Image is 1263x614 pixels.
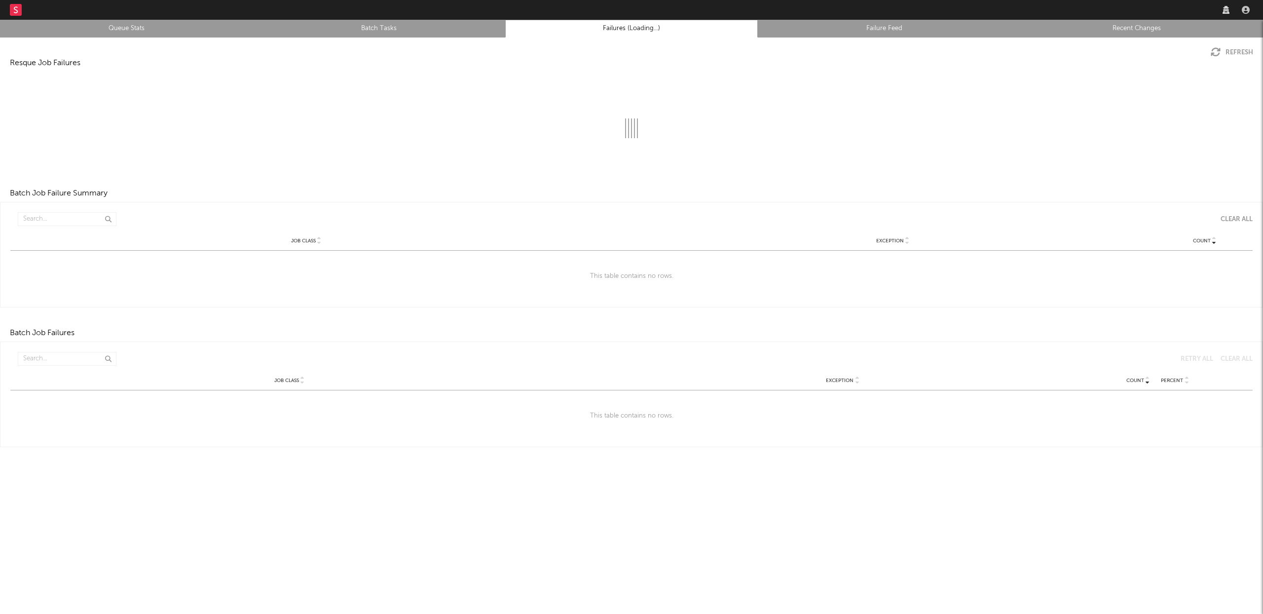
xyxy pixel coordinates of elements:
button: Retry All [1173,356,1213,362]
a: Queue Stats [5,23,247,35]
span: Job Class [291,238,316,244]
a: Failure Feed [763,23,1005,35]
div: Resque Job Failures [10,57,80,69]
input: Search... [18,212,116,226]
div: Batch Job Failures [10,327,74,339]
div: Clear All [1221,356,1253,362]
button: Clear All [1213,216,1253,223]
div: This table contains no rows. [10,390,1253,442]
a: Recent Changes [1016,23,1258,35]
button: Clear All [1213,356,1253,362]
span: Count [1193,238,1211,244]
div: Retry All [1181,356,1213,362]
button: Refresh [1211,47,1253,57]
a: Failures (Loading...) [511,23,752,35]
span: Job Class [274,378,299,384]
span: Percent [1161,378,1183,384]
span: Exception [876,238,904,244]
span: Exception [826,378,854,384]
input: Search... [18,352,116,366]
div: Clear All [1221,216,1253,223]
span: Count [1126,378,1144,384]
div: This table contains no rows. [10,251,1253,302]
a: Batch Tasks [258,23,500,35]
div: Batch Job Failure Summary [10,188,108,199]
